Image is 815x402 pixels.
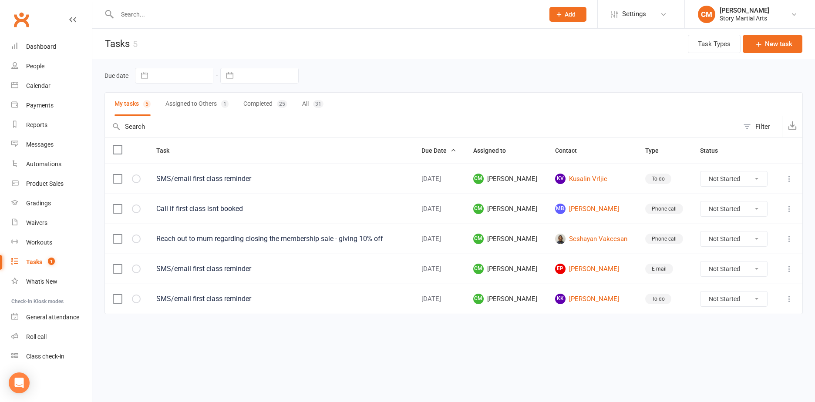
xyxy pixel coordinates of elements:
a: Workouts [11,233,92,252]
div: Automations [26,161,61,167]
span: MB [555,204,566,214]
a: Messages [11,135,92,154]
a: Calendar [11,76,92,96]
span: 1 [48,258,55,265]
div: Story Martial Arts [720,14,769,22]
div: To do [645,294,671,304]
div: [DATE] [421,175,458,183]
span: Task [156,147,179,154]
div: [PERSON_NAME] [720,7,769,14]
span: Settings [622,4,646,24]
div: People [26,63,44,70]
div: What's New [26,278,57,285]
span: CM [473,204,484,214]
a: General attendance kiosk mode [11,308,92,327]
div: 5 [143,100,151,108]
div: SMS/email first class reminder [156,295,406,303]
div: 1 [221,100,229,108]
label: Due date [104,72,128,79]
div: General attendance [26,314,79,321]
a: Dashboard [11,37,92,57]
a: Class kiosk mode [11,347,92,366]
div: Product Sales [26,180,64,187]
div: Open Intercom Messenger [9,372,30,393]
span: KV [555,174,566,184]
span: Status [700,147,727,154]
button: My tasks5 [115,93,151,116]
span: EP [555,264,566,274]
h1: Tasks [92,29,138,59]
a: KVKusalin Vrljic [555,174,630,184]
a: Product Sales [11,174,92,194]
button: Task Types [688,35,741,53]
a: Waivers [11,213,92,233]
span: CM [473,174,484,184]
a: Roll call [11,327,92,347]
span: CM [473,264,484,274]
div: [DATE] [421,265,458,273]
a: Automations [11,154,92,174]
span: CM [473,294,484,304]
a: MB[PERSON_NAME] [555,204,630,214]
div: SMS/email first class reminder [156,174,406,183]
div: Gradings [26,200,51,207]
button: All31 [302,93,323,116]
div: Waivers [26,219,47,226]
div: SMS/email first class reminder [156,265,406,273]
span: Type [645,147,668,154]
span: [PERSON_NAME] [473,264,539,274]
span: Contact [555,147,586,154]
div: Tasks [26,258,42,265]
div: Reports [26,121,47,128]
span: KK [555,294,566,304]
div: CM [698,6,715,23]
div: Workouts [26,239,52,246]
a: Seshayan Vakeesan [555,234,630,244]
button: Due Date [421,145,456,156]
div: [DATE] [421,235,458,243]
div: [DATE] [421,205,458,213]
a: What's New [11,272,92,291]
div: Roll call [26,333,47,340]
span: Assigned to [473,147,515,154]
button: Filter [739,116,782,137]
div: Phone call [645,234,683,244]
div: Messages [26,141,54,148]
div: Calendar [26,82,51,89]
div: Payments [26,102,54,109]
div: Dashboard [26,43,56,50]
span: [PERSON_NAME] [473,294,539,304]
a: People [11,57,92,76]
button: Contact [555,145,586,156]
div: Reach out to mum regarding closing the membership sale - giving 10% off [156,234,406,243]
a: Clubworx [10,9,32,30]
div: Filter [755,121,770,132]
span: [PERSON_NAME] [473,174,539,184]
div: Class check-in [26,353,64,360]
button: New task [743,35,802,53]
span: [PERSON_NAME] [473,234,539,244]
button: Status [700,145,727,156]
button: Type [645,145,668,156]
button: Add [549,7,586,22]
a: Reports [11,115,92,135]
img: Seshayan Vakeesan [555,234,566,244]
button: Completed25 [243,93,287,116]
a: Payments [11,96,92,115]
div: Phone call [645,204,683,214]
a: Gradings [11,194,92,213]
div: To do [645,174,671,184]
span: CM [473,234,484,244]
div: 25 [277,100,287,108]
a: KK[PERSON_NAME] [555,294,630,304]
div: Call if first class isnt booked [156,204,406,213]
a: Tasks 1 [11,252,92,272]
div: 31 [313,100,323,108]
input: Search [105,116,739,137]
span: Due Date [421,147,456,154]
div: 5 [133,39,138,49]
button: Task [156,145,179,156]
span: [PERSON_NAME] [473,204,539,214]
span: Add [565,11,576,18]
div: E-mail [645,264,673,274]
